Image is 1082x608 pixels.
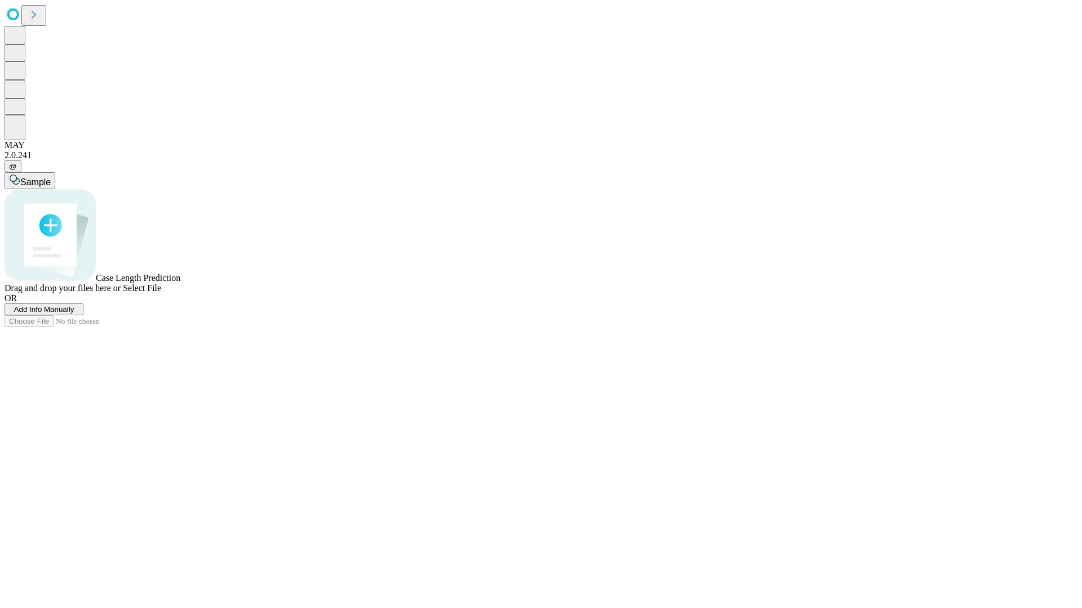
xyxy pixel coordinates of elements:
span: Add Info Manually [14,305,74,314]
span: @ [9,162,17,171]
span: Sample [20,177,51,187]
button: @ [5,160,21,172]
button: Sample [5,172,55,189]
div: 2.0.241 [5,150,1077,160]
span: Select File [123,283,161,293]
button: Add Info Manually [5,303,83,315]
span: OR [5,293,17,303]
div: MAY [5,140,1077,150]
span: Drag and drop your files here or [5,283,121,293]
span: Case Length Prediction [96,273,180,283]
